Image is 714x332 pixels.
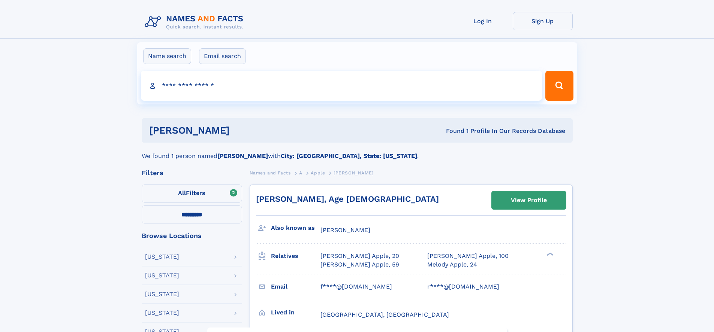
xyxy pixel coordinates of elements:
button: Search Button [545,71,573,101]
div: [US_STATE] [145,291,179,297]
input: search input [141,71,542,101]
h3: Email [271,280,320,293]
b: City: [GEOGRAPHIC_DATA], State: [US_STATE] [281,152,417,159]
img: Logo Names and Facts [142,12,250,32]
span: All [178,189,186,197]
div: [US_STATE] [145,310,179,316]
span: [PERSON_NAME] [334,170,374,176]
div: View Profile [511,192,547,209]
div: Found 1 Profile In Our Records Database [338,127,565,135]
h1: [PERSON_NAME] [149,126,338,135]
label: Name search [143,48,191,64]
div: ❯ [545,252,554,257]
a: Names and Facts [250,168,291,177]
span: [GEOGRAPHIC_DATA], [GEOGRAPHIC_DATA] [320,311,449,318]
div: We found 1 person named with . [142,143,573,161]
a: Melody Apple, 24 [427,261,477,269]
h3: Lived in [271,306,320,319]
a: [PERSON_NAME] Apple, 20 [320,252,399,260]
b: [PERSON_NAME] [217,152,268,159]
div: Browse Locations [142,232,242,239]
a: Log In [453,12,513,30]
h3: Also known as [271,222,320,234]
span: A [299,170,302,176]
h3: Relatives [271,250,320,262]
a: Sign Up [513,12,573,30]
a: [PERSON_NAME], Age [DEMOGRAPHIC_DATA] [256,194,439,204]
a: A [299,168,302,177]
span: [PERSON_NAME] [320,226,370,234]
span: Apple [311,170,325,176]
label: Filters [142,185,242,202]
label: Email search [199,48,246,64]
a: View Profile [492,191,566,209]
a: [PERSON_NAME] Apple, 59 [320,261,399,269]
div: Filters [142,170,242,176]
div: [US_STATE] [145,272,179,278]
a: [PERSON_NAME] Apple, 100 [427,252,509,260]
a: Apple [311,168,325,177]
div: [US_STATE] [145,254,179,260]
